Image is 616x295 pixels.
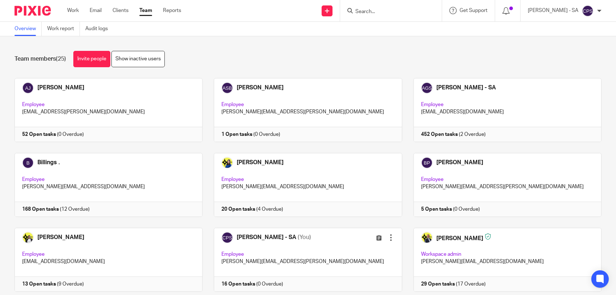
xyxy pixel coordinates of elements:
span: Get Support [460,8,488,13]
a: Overview [15,22,42,36]
img: Pixie [15,6,51,16]
h1: Team members [15,55,66,63]
input: Search [355,9,420,15]
a: Email [90,7,102,14]
p: [PERSON_NAME] - SA [528,7,578,14]
a: Invite people [73,51,110,67]
a: Team [139,7,152,14]
a: Reports [163,7,181,14]
a: Work report [47,22,80,36]
a: Audit logs [85,22,113,36]
span: (25) [56,56,66,62]
a: Clients [113,7,128,14]
a: Show inactive users [111,51,165,67]
a: Work [67,7,79,14]
img: svg%3E [582,5,593,17]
